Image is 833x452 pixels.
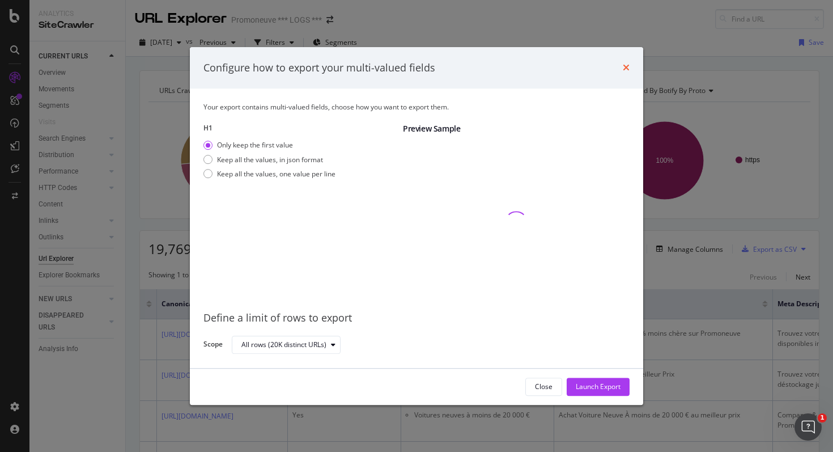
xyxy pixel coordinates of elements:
iframe: Intercom live chat [794,413,822,441]
div: Close [535,382,552,392]
div: modal [190,47,643,405]
label: H1 [203,124,394,133]
div: Only keep the first value [217,141,293,150]
div: Preview Sample [403,124,630,135]
div: Define a limit of rows to export [203,311,630,326]
button: All rows (20K distinct URLs) [232,336,341,354]
button: Launch Export [567,378,630,396]
div: All rows (20K distinct URLs) [241,341,326,348]
div: Only keep the first value [203,141,335,150]
div: times [623,61,630,75]
div: Your export contains multi-valued fields, choose how you want to export them. [203,102,630,112]
div: Keep all the values, in json format [203,155,335,164]
div: Launch Export [576,382,620,392]
div: Keep all the values, in json format [217,155,323,164]
span: 1 [818,413,827,423]
div: Keep all the values, one value per line [217,169,335,179]
button: Close [525,378,562,396]
div: Configure how to export your multi-valued fields [203,61,435,75]
label: Scope [203,339,223,352]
